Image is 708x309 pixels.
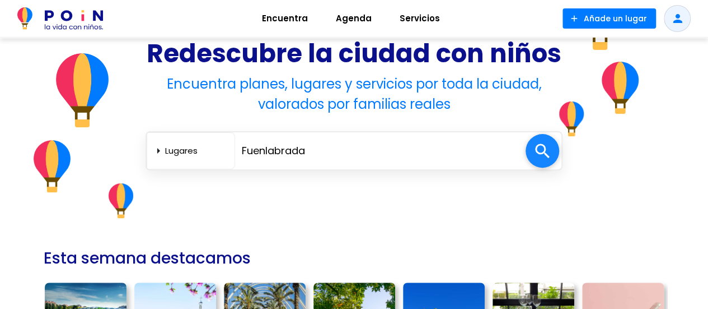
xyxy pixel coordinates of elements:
a: Servicios [386,5,454,32]
a: Agenda [322,5,386,32]
img: POiN [17,7,103,30]
span: arrow_right [152,144,165,158]
span: Agenda [331,10,377,27]
span: Servicios [395,10,445,27]
h1: Redescubre la ciudad con niños [146,38,562,70]
input: ¿Dónde? [235,139,526,162]
a: Encuentra [248,5,322,32]
h2: Esta semana destacamos [44,244,251,273]
select: arrow_right [165,141,230,160]
h4: Encuentra planes, lugares y servicios por toda la ciudad, valorados por familias reales [146,74,562,114]
span: Encuentra [257,10,313,27]
button: Añade un lugar [562,8,656,29]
